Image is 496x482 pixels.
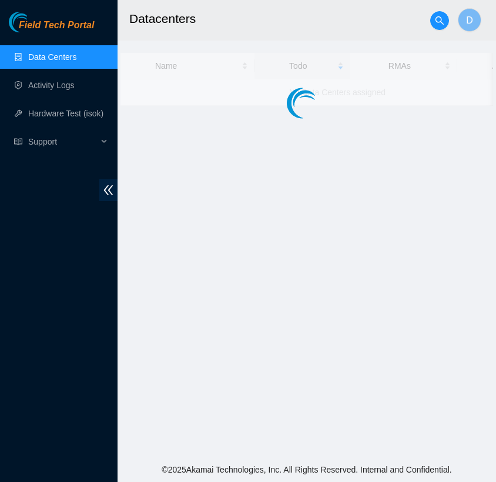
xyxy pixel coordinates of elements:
footer: © 2025 Akamai Technologies, Inc. All Rights Reserved. Internal and Confidential. [118,457,496,482]
span: read [14,138,22,146]
a: Akamai TechnologiesField Tech Portal [9,21,94,36]
a: Activity Logs [28,81,75,90]
a: Data Centers [28,52,76,62]
button: D [458,8,481,32]
span: double-left [99,179,118,201]
span: Support [28,130,98,153]
span: Field Tech Portal [19,20,94,31]
span: search [431,16,448,25]
a: Hardware Test (isok) [28,109,103,118]
button: search [430,11,449,30]
span: D [466,13,473,28]
img: Akamai Technologies [9,12,59,32]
